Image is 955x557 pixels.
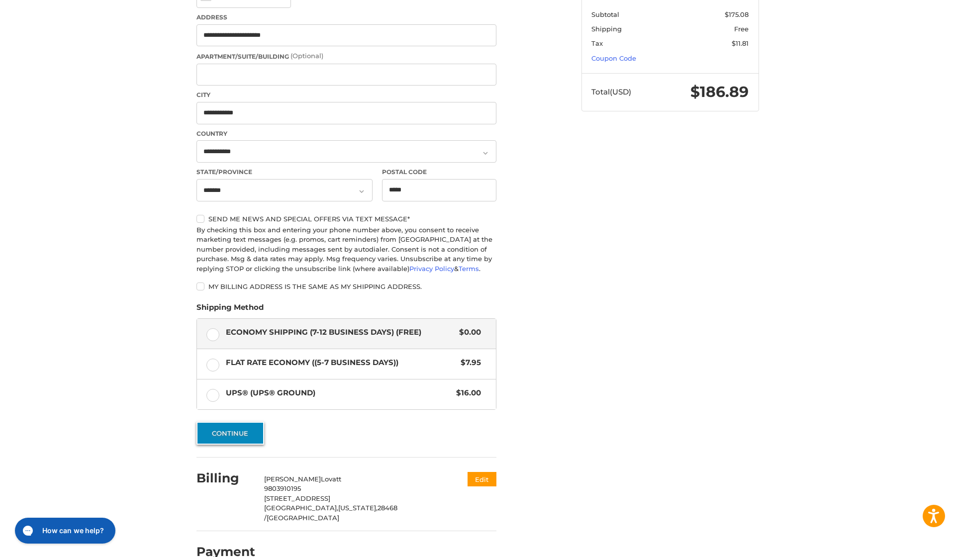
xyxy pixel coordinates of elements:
span: Economy Shipping (7-12 Business Days) (Free) [226,327,455,338]
a: Privacy Policy [409,265,454,273]
span: $175.08 [725,10,749,18]
small: (Optional) [290,52,323,60]
span: Flat Rate Economy ((5-7 Business Days)) [226,357,456,369]
label: City [196,91,496,99]
span: 28468 / [264,504,397,522]
span: [PERSON_NAME] [264,475,321,483]
span: $0.00 [455,327,481,338]
span: UPS® (UPS® Ground) [226,387,452,399]
span: [US_STATE], [338,504,378,512]
span: $7.95 [456,357,481,369]
span: [GEOGRAPHIC_DATA], [264,504,338,512]
span: Lovatt [321,475,341,483]
label: Address [196,13,496,22]
legend: Shipping Method [196,302,264,318]
label: Country [196,129,496,138]
label: Postal Code [382,168,496,177]
span: Subtotal [591,10,619,18]
span: Shipping [591,25,622,33]
h2: Billing [196,470,255,486]
button: Edit [468,472,496,486]
label: Send me news and special offers via text message* [196,215,496,223]
span: Free [734,25,749,33]
div: By checking this box and entering your phone number above, you consent to receive marketing text ... [196,225,496,274]
span: [STREET_ADDRESS] [264,494,330,502]
span: $11.81 [732,39,749,47]
span: $186.89 [690,83,749,101]
a: Terms [459,265,479,273]
button: Continue [196,422,264,445]
span: Tax [591,39,603,47]
span: $16.00 [452,387,481,399]
label: My billing address is the same as my shipping address. [196,282,496,290]
label: State/Province [196,168,373,177]
span: 9803910195 [264,484,301,492]
a: Coupon Code [591,54,636,62]
iframe: Gorgias live chat messenger [10,514,118,547]
span: [GEOGRAPHIC_DATA] [267,514,339,522]
label: Apartment/Suite/Building [196,51,496,61]
span: Total (USD) [591,87,631,96]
